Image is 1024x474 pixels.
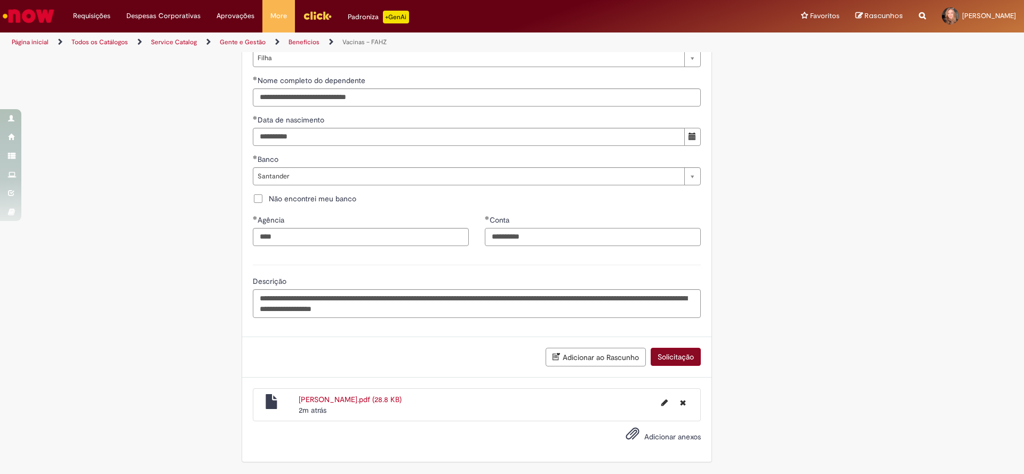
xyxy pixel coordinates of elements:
a: Todos os Catálogos [71,38,128,46]
textarea: Descrição [253,289,701,318]
span: Filha [258,50,679,67]
img: click_logo_yellow_360x200.png [303,7,332,23]
button: Adicionar ao Rascunho [546,348,646,366]
span: Obrigatório Preenchido [253,216,258,220]
a: Rascunhos [855,11,903,21]
a: Service Catalog [151,38,197,46]
input: Nome completo do dependente [253,88,701,107]
span: Agência [258,215,286,225]
button: Mostrar calendário para Data de nascimento [684,128,701,146]
span: Aprovações [217,11,254,21]
span: Obrigatório Preenchido [253,116,258,120]
span: Obrigatório Preenchido [253,155,258,159]
span: Obrigatório Preenchido [253,76,258,80]
a: [PERSON_NAME].pdf (28.8 KB) [299,395,402,404]
span: Obrigatório Preenchido [485,216,490,220]
span: Conta [490,215,511,225]
a: Gente e Gestão [220,38,266,46]
button: Excluir Laura Beatriz.pdf [674,394,692,411]
input: Conta [485,228,701,246]
span: Nome completo do dependente [258,76,367,85]
span: Adicionar anexos [644,432,701,442]
span: Favoritos [810,11,839,21]
span: Requisições [73,11,110,21]
input: Agência [253,228,469,246]
span: Não encontrei meu banco [269,193,356,204]
a: Benefícios [289,38,319,46]
button: Editar nome de arquivo Laura Beatriz.pdf [655,394,674,411]
span: Data de nascimento [258,115,326,125]
p: +GenAi [383,11,409,23]
span: Banco [258,154,281,164]
ul: Trilhas de página [8,32,675,52]
img: ServiceNow [1,5,56,27]
button: Solicitação [651,348,701,366]
a: Vacinas – FAHZ [342,38,387,46]
span: Despesas Corporativas [126,11,201,21]
time: 30/09/2025 21:43:19 [299,405,326,415]
button: Adicionar anexos [623,424,642,448]
span: Descrição [253,276,289,286]
span: 2m atrás [299,405,326,415]
div: Padroniza [348,11,409,23]
span: Rascunhos [865,11,903,21]
a: Página inicial [12,38,49,46]
input: Data de nascimento 24 July 2025 Thursday [253,128,685,146]
span: More [270,11,287,21]
span: Santander [258,168,679,185]
span: [PERSON_NAME] [962,11,1016,20]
